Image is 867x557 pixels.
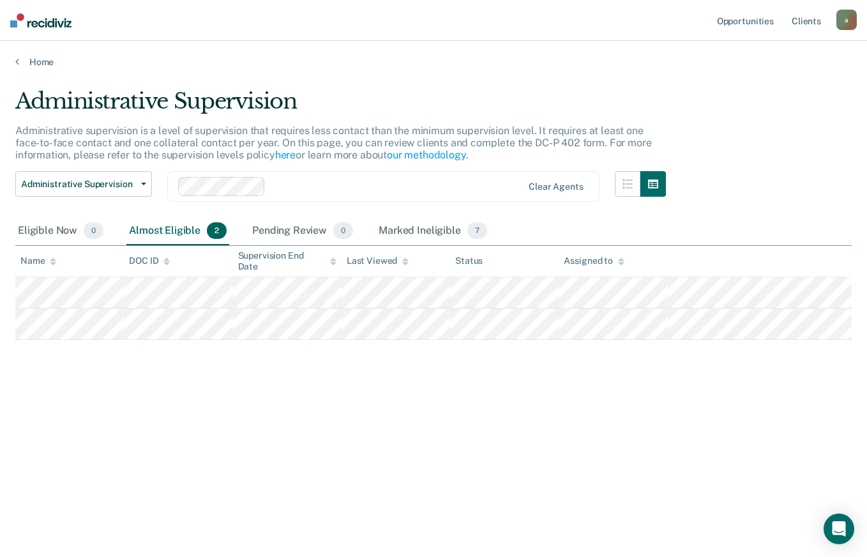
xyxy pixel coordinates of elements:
[20,256,56,266] div: Name
[387,149,466,161] a: our methodology
[333,222,353,239] span: 0
[275,149,296,161] a: here
[824,514,854,544] div: Open Intercom Messenger
[529,181,583,192] div: Clear agents
[15,56,852,68] a: Home
[15,217,106,245] div: Eligible Now0
[467,222,487,239] span: 7
[347,256,409,266] div: Last Viewed
[836,10,857,30] button: a
[15,88,666,125] div: Administrative Supervision
[10,13,72,27] img: Recidiviz
[376,217,490,245] div: Marked Ineligible7
[129,256,170,266] div: DOC ID
[564,256,624,266] div: Assigned to
[238,250,336,272] div: Supervision End Date
[207,222,227,239] span: 2
[84,222,103,239] span: 0
[15,125,651,161] p: Administrative supervision is a level of supervision that requires less contact than the minimum ...
[250,217,356,245] div: Pending Review0
[21,179,136,190] span: Administrative Supervision
[126,217,229,245] div: Almost Eligible2
[455,256,483,266] div: Status
[15,171,152,197] button: Administrative Supervision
